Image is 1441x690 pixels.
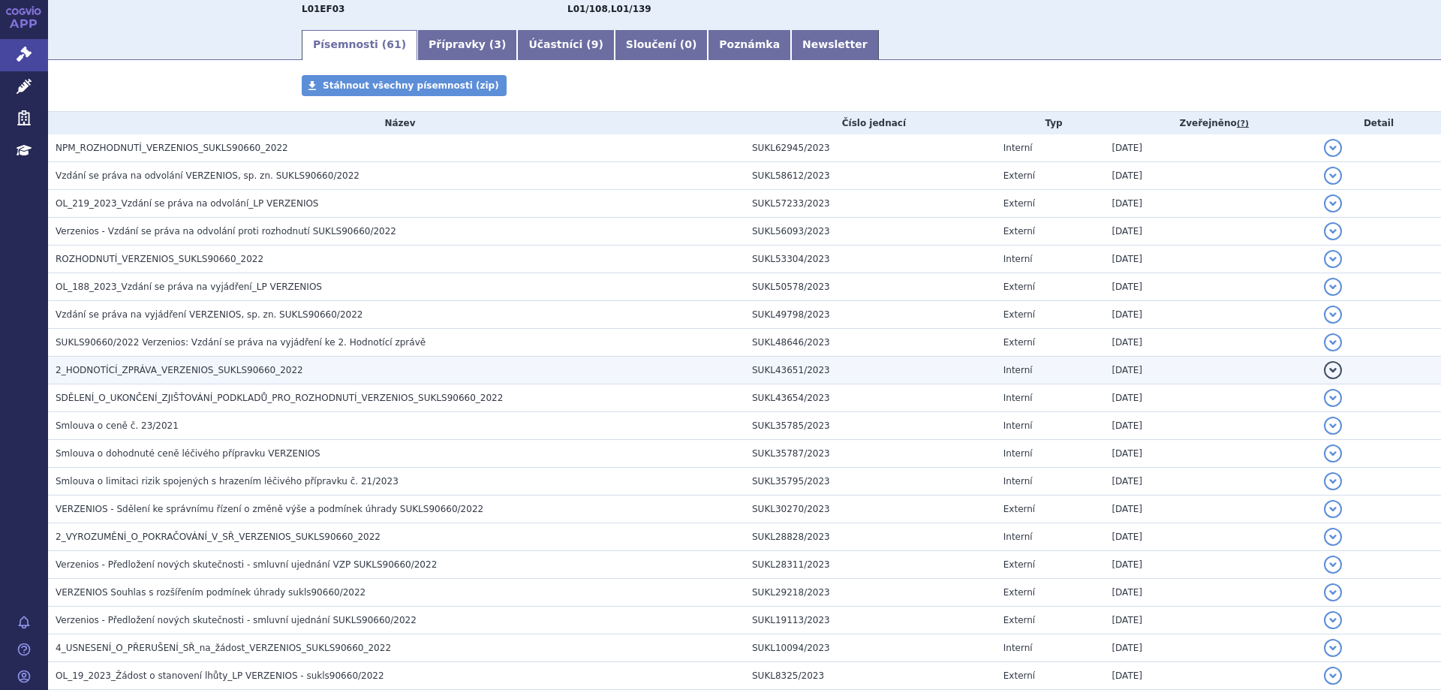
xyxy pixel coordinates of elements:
[1003,337,1035,348] span: Externí
[302,75,507,96] a: Stáhnout všechny písemnosti (zip)
[1324,250,1342,268] button: detail
[745,440,996,468] td: SUKL35787/2023
[1104,412,1316,440] td: [DATE]
[1003,504,1035,514] span: Externí
[56,170,359,181] span: Vzdání se práva na odvolání VERZENIOS, sp. zn. SUKLS90660/2022
[1104,523,1316,551] td: [DATE]
[1324,556,1342,574] button: detail
[1324,639,1342,657] button: detail
[1104,273,1316,301] td: [DATE]
[1104,218,1316,246] td: [DATE]
[56,615,417,625] span: Verzenios - Předložení nových skutečnosti - smluvní ujednání SUKLS90660/2022
[1324,222,1342,240] button: detail
[745,246,996,273] td: SUKL53304/2023
[611,4,651,14] strong: abemaciklib
[56,309,363,320] span: Vzdání se práva na vyjádření VERZENIOS, sp. zn. SUKLS90660/2022
[745,301,996,329] td: SUKL49798/2023
[1003,282,1035,292] span: Externí
[745,357,996,384] td: SUKL43651/2023
[1104,468,1316,496] td: [DATE]
[591,38,599,50] span: 9
[56,448,320,459] span: Smlouva o dohodnuté ceně léčivého přípravku VERZENIOS
[1104,662,1316,690] td: [DATE]
[1003,226,1035,237] span: Externí
[745,112,996,134] th: Číslo jednací
[1003,670,1035,681] span: Externí
[1003,643,1033,653] span: Interní
[1003,587,1035,598] span: Externí
[1324,389,1342,407] button: detail
[1104,579,1316,607] td: [DATE]
[1104,162,1316,190] td: [DATE]
[1003,170,1035,181] span: Externí
[1104,440,1316,468] td: [DATE]
[1003,420,1033,431] span: Interní
[1003,254,1033,264] span: Interní
[1003,559,1035,570] span: Externí
[1003,448,1033,459] span: Interní
[1324,528,1342,546] button: detail
[1003,309,1035,320] span: Externí
[56,254,263,264] span: ROZHODNUTÍ_VERZENIOS_SUKLS90660_2022
[1104,246,1316,273] td: [DATE]
[745,412,996,440] td: SUKL35785/2023
[1104,329,1316,357] td: [DATE]
[494,38,501,50] span: 3
[996,112,1105,134] th: Typ
[1324,472,1342,490] button: detail
[745,634,996,662] td: SUKL10094/2023
[1316,112,1441,134] th: Detail
[745,329,996,357] td: SUKL48646/2023
[1104,301,1316,329] td: [DATE]
[745,551,996,579] td: SUKL28311/2023
[1324,333,1342,351] button: detail
[745,384,996,412] td: SUKL43654/2023
[56,143,288,153] span: NPM_ROZHODNUTÍ_VERZENIOS_SUKLS90660_2022
[1003,393,1033,403] span: Interní
[615,30,708,60] a: Sloučení (0)
[1324,417,1342,435] button: detail
[1324,167,1342,185] button: detail
[56,198,318,209] span: OL_219_2023_Vzdání se práva na odvolání_LP VERZENIOS
[745,579,996,607] td: SUKL29218/2023
[302,4,344,14] strong: ABEMACIKLIB
[1104,112,1316,134] th: Zveřejněno
[56,476,399,487] span: Smlouva o limitaci rizik spojených s hrazením léčivého přípravku č. 21/2023
[745,162,996,190] td: SUKL58612/2023
[1324,306,1342,324] button: detail
[56,504,483,514] span: VERZENIOS - Sdělení ke správnímu řízení o změně výše a podmínek úhrady SUKLS90660/2022
[708,30,791,60] a: Poznámka
[56,393,503,403] span: SDĚLENÍ_O_UKONČENÍ_ZJIŠŤOVÁNÍ_PODKLADŮ_PRO_ROZHODNUTÍ_VERZENIOS_SUKLS90660_2022
[745,523,996,551] td: SUKL28828/2023
[745,218,996,246] td: SUKL56093/2023
[1003,615,1035,625] span: Externí
[1104,551,1316,579] td: [DATE]
[56,587,366,598] span: VERZENIOS Souhlas s rozšířením podmínek úhrady sukls90660/2022
[56,226,396,237] span: Verzenios - Vzdání se práva na odvolání proti rozhodnutí SUKLS90660/2022
[1104,190,1316,218] td: [DATE]
[56,559,437,570] span: Verzenios - Předložení nových skutečnosti - smluvní ujednání VZP SUKLS90660/2022
[1324,278,1342,296] button: detail
[56,365,303,375] span: 2_HODNOTÍCÍ_ZPRÁVA_VERZENIOS_SUKLS90660_2022
[1104,634,1316,662] td: [DATE]
[56,532,381,542] span: 2_VYROZUMĚNÍ_O_POKRAČOVÁNÍ_V_SŘ_VERZENIOS_SUKLS90660_2022
[1003,532,1033,542] span: Interní
[745,468,996,496] td: SUKL35795/2023
[56,282,322,292] span: OL_188_2023_Vzdání se práva na vyjádření_LP VERZENIOS
[1104,357,1316,384] td: [DATE]
[1104,496,1316,523] td: [DATE]
[517,30,614,60] a: Účastníci (9)
[745,607,996,634] td: SUKL19113/2023
[1324,444,1342,463] button: detail
[56,643,391,653] span: 4_USNESENÍ_O_PŘERUŠENÍ_SŘ_na_žádost_VERZENIOS_SUKLS90660_2022
[56,420,179,431] span: Smlouva o ceně č. 23/2021
[323,80,499,91] span: Stáhnout všechny písemnosti (zip)
[302,30,417,60] a: Písemnosti (61)
[1237,119,1249,129] abbr: (?)
[48,112,745,134] th: Název
[1104,607,1316,634] td: [DATE]
[56,337,426,348] span: SUKLS90660/2022 Verzenios: Vzdání se práva na vyjádření ke 2. Hodnotící zprávě
[1104,384,1316,412] td: [DATE]
[1003,476,1033,487] span: Interní
[1324,667,1342,685] button: detail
